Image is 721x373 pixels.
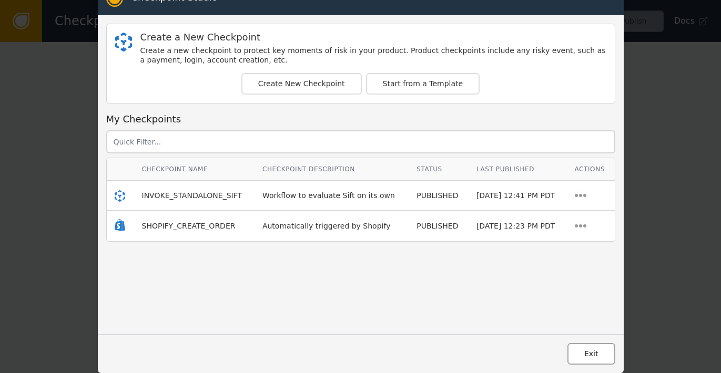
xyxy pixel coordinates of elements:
[417,190,461,201] div: PUBLISHED
[262,222,391,230] span: Automatically triggered by Shopify
[134,158,255,181] th: Checkpoint Name
[142,191,242,200] span: INVOKE_STANDALONE_SIFT
[469,158,567,181] th: Last Published
[476,221,559,232] div: [DATE] 12:23 PM PDT
[476,190,559,201] div: [DATE] 12:41 PM PDT
[142,222,236,230] span: SHOPIFY_CREATE_ORDER
[255,158,409,181] th: Checkpoint Description
[366,73,480,95] button: Start from a Template
[417,221,461,232] div: PUBLISHED
[140,46,606,65] div: Create a new checkpoint to protect key moments of risk in your product. Product checkpoints inclu...
[409,158,469,181] th: Status
[106,112,615,126] div: My Checkpoints
[262,191,395,200] span: Workflow to evaluate Sift on its own
[567,343,615,365] button: Exit
[140,33,606,42] div: Create a New Checkpoint
[566,158,614,181] th: Actions
[241,73,362,95] button: Create New Checkpoint
[106,130,615,153] input: Quick Filter...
